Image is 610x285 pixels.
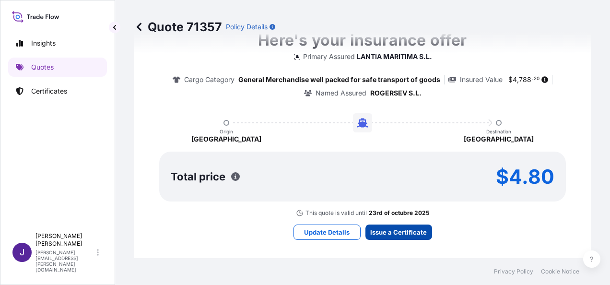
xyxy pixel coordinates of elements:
[508,76,513,83] span: $
[316,88,366,98] p: Named Assured
[464,134,534,144] p: [GEOGRAPHIC_DATA]
[35,232,95,248] p: [PERSON_NAME] [PERSON_NAME]
[305,209,367,217] p: This quote is valid until
[541,268,579,275] a: Cookie Notice
[8,58,107,77] a: Quotes
[365,225,432,240] button: Issue a Certificate
[486,129,511,134] p: Destination
[357,52,432,61] p: LANTIA MARITIMA S.L.
[8,34,107,53] a: Insights
[8,82,107,101] a: Certificates
[184,75,235,84] p: Cargo Category
[369,209,429,217] p: 23rd of octubre 2025
[191,134,261,144] p: [GEOGRAPHIC_DATA]
[220,129,233,134] p: Origin
[171,172,225,181] p: Total price
[303,52,355,61] p: Primary Assured
[35,249,95,273] p: [PERSON_NAME][EMAIL_ADDRESS][PERSON_NAME][DOMAIN_NAME]
[31,38,56,48] p: Insights
[238,75,440,84] p: General Merchandise well packed for safe transport of goods
[31,86,67,96] p: Certificates
[226,22,268,32] p: Policy Details
[517,76,519,83] span: ,
[134,19,222,35] p: Quote 71357
[304,227,350,237] p: Update Details
[370,227,427,237] p: Issue a Certificate
[293,225,361,240] button: Update Details
[513,76,517,83] span: 4
[519,76,531,83] span: 788
[460,75,503,84] p: Insured Value
[494,268,533,275] a: Privacy Policy
[20,248,24,257] span: J
[31,62,54,72] p: Quotes
[532,77,533,81] span: .
[534,77,540,81] span: 20
[496,169,554,184] p: $4.80
[370,88,422,98] p: ROGERSEV S.L.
